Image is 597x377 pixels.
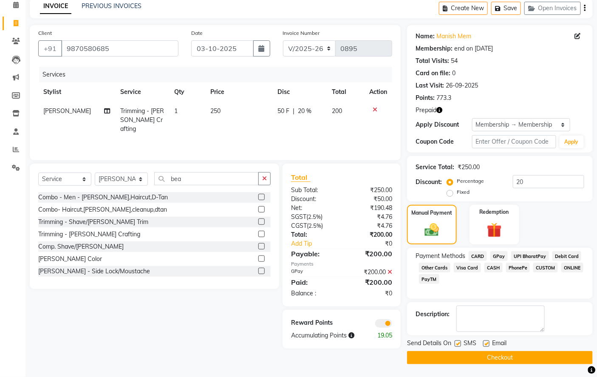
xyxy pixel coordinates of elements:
div: 773.3 [436,94,451,102]
th: Stylist [38,82,115,102]
button: +91 [38,40,62,57]
div: ₹0 [351,239,399,248]
div: Reward Points [285,318,342,328]
span: SGST [291,213,306,221]
span: PhonePe [506,263,530,272]
div: 54 [451,57,458,65]
label: Fixed [457,188,470,196]
div: Payments [291,261,392,268]
label: Client [38,29,52,37]
div: ₹50.00 [342,195,399,204]
div: Description: [416,310,450,319]
th: Price [205,82,272,102]
label: Date [191,29,203,37]
span: 1 [175,107,178,115]
div: Name: [416,32,435,41]
span: PayTM [419,274,439,284]
div: 26-09-2025 [446,81,478,90]
div: ₹4.76 [342,213,399,221]
div: Trimming - [PERSON_NAME] Crafting [38,230,140,239]
th: Total [327,82,365,102]
button: Checkout [407,351,593,364]
span: Total [291,173,311,182]
label: Invoice Number [283,29,320,37]
div: Paid: [285,277,342,287]
div: Net: [285,204,342,213]
div: Sub Total: [285,186,342,195]
div: Combo - Men - [PERSON_NAME],Haircut,D-Tan [38,193,168,202]
th: Action [364,82,392,102]
div: Points: [416,94,435,102]
div: ₹200.00 [342,277,399,287]
span: CUSTOM [533,263,558,272]
div: Balance : [285,289,342,298]
div: Membership: [416,44,453,53]
div: Services [39,67,399,82]
th: Service [115,82,169,102]
div: Total Visits: [416,57,449,65]
div: Comp. Shave/[PERSON_NAME] [38,242,124,251]
div: Total: [285,230,342,239]
div: Last Visit: [416,81,444,90]
span: CARD [469,251,487,261]
label: Manual Payment [412,209,453,217]
div: [PERSON_NAME] - Side Lock/Moustache [38,267,150,276]
span: UPI BharatPay [511,251,549,261]
span: Trimming - [PERSON_NAME] Crafting [120,107,164,133]
th: Qty [170,82,206,102]
div: Service Total: [416,163,454,172]
div: end on [DATE] [454,44,493,53]
div: 19.05 [370,331,399,340]
span: 50 F [277,107,289,116]
div: Discount: [416,178,442,187]
span: Send Details On [407,339,451,349]
div: Apply Discount [416,120,472,129]
div: Payable: [285,249,342,259]
span: | [293,107,294,116]
div: ₹250.00 [458,163,480,172]
img: _gift.svg [482,221,506,240]
a: Add Tip [285,239,351,248]
div: ₹200.00 [342,249,399,259]
div: ( ) [285,213,342,221]
span: CGST [291,222,307,230]
div: GPay [285,268,342,277]
span: 200 [332,107,342,115]
span: Payment Methods [416,252,465,261]
input: Search by Name/Mobile/Email/Code [61,40,178,57]
div: ₹0 [342,289,399,298]
div: ₹200.00 [342,230,399,239]
span: Visa Card [454,263,481,272]
div: ₹200.00 [342,268,399,277]
div: ₹190.48 [342,204,399,213]
button: Apply [560,136,584,148]
div: Coupon Code [416,137,472,146]
span: [PERSON_NAME] [43,107,91,115]
span: GPay [490,251,508,261]
span: 2.5% [308,222,321,229]
label: Percentage [457,177,484,185]
th: Disc [272,82,327,102]
div: Combo- Haircut,[PERSON_NAME],cleanup,dtan [38,205,167,214]
div: [PERSON_NAME] Color [38,255,102,264]
input: Enter Offer / Coupon Code [472,135,556,148]
div: ( ) [285,221,342,230]
a: PREVIOUS INVOICES [82,2,141,10]
span: Email [492,339,506,349]
img: _cash.svg [420,222,443,238]
a: Manish Mem [436,32,471,41]
div: ₹4.76 [342,221,399,230]
span: Debit Card [552,251,582,261]
span: Prepaid [416,106,436,115]
div: ₹250.00 [342,186,399,195]
button: Create New [439,2,488,15]
span: CASH [484,263,503,272]
div: 0 [452,69,456,78]
div: Card on file: [416,69,450,78]
div: Accumulating Points [285,331,370,340]
button: Open Invoices [524,2,581,15]
label: Redemption [480,208,509,216]
span: 20 % [298,107,311,116]
span: ONLINE [561,263,583,272]
div: Trimming - Shave/[PERSON_NAME] Trim [38,218,148,227]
